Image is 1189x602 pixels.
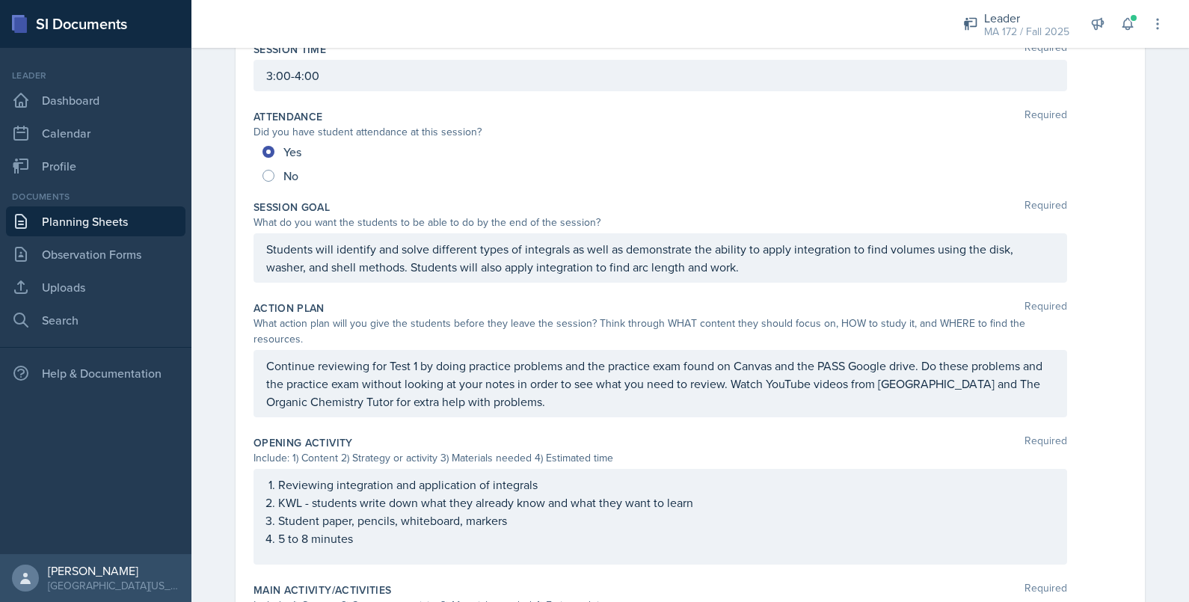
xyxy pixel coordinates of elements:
div: [GEOGRAPHIC_DATA][US_STATE] in [GEOGRAPHIC_DATA] [48,578,179,593]
label: Action Plan [254,301,325,316]
a: Calendar [6,118,185,148]
a: Dashboard [6,85,185,115]
div: Leader [984,9,1069,27]
a: Planning Sheets [6,206,185,236]
span: Required [1024,200,1067,215]
a: Observation Forms [6,239,185,269]
div: MA 172 / Fall 2025 [984,24,1069,40]
span: Required [1024,435,1067,450]
p: Continue reviewing for Test 1 by doing practice problems and the practice exam found on Canvas an... [266,357,1054,411]
div: Did you have student attendance at this session? [254,124,1067,140]
label: Attendance [254,109,323,124]
label: Session Time [254,42,326,57]
span: Required [1024,301,1067,316]
div: Documents [6,190,185,203]
span: Yes [283,144,301,159]
label: Opening Activity [254,435,353,450]
label: Main Activity/Activities [254,583,391,598]
p: Students will identify and solve different types of integrals as well as demonstrate the ability ... [266,240,1054,276]
p: Reviewing integration and application of integrals [278,476,1054,494]
a: Uploads [6,272,185,302]
div: Help & Documentation [6,358,185,388]
div: What do you want the students to be able to do by the end of the session? [254,215,1067,230]
span: Required [1024,42,1067,57]
div: [PERSON_NAME] [48,563,179,578]
label: Session Goal [254,200,330,215]
span: No [283,168,298,183]
span: Required [1024,109,1067,124]
div: Leader [6,69,185,82]
p: KWL - students write down what they already know and what they want to learn [278,494,1054,512]
p: 3:00-4:00 [266,67,1054,85]
span: Required [1024,583,1067,598]
a: Search [6,305,185,335]
div: Include: 1) Content 2) Strategy or activity 3) Materials needed 4) Estimated time [254,450,1067,466]
p: 5 to 8 minutes [278,529,1054,547]
a: Profile [6,151,185,181]
p: Student paper, pencils, whiteboard, markers [278,512,1054,529]
div: What action plan will you give the students before they leave the session? Think through WHAT con... [254,316,1067,347]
